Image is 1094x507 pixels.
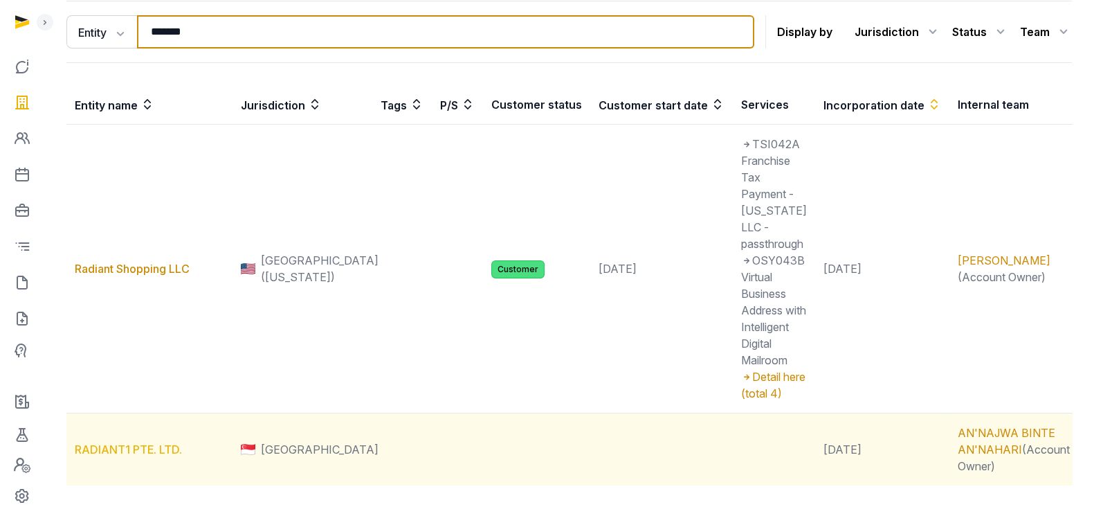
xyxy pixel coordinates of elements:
th: Internal team [949,85,1078,125]
div: Jurisdiction [855,21,941,43]
button: Entity [66,15,137,48]
span: [GEOGRAPHIC_DATA] ([US_STATE]) [261,252,379,285]
span: Customer [491,260,545,278]
th: Jurisdiction [233,85,372,125]
th: Tags [372,85,432,125]
th: Customer status [483,85,590,125]
th: Services [733,85,815,125]
a: Radiant Shopping LLC [75,262,190,276]
div: Team [1020,21,1072,43]
th: Incorporation date [815,85,949,125]
p: Display by [777,21,832,43]
a: AN'NAJWA BINTE AN'NAHARI [958,426,1055,456]
td: [DATE] [815,125,949,413]
td: [DATE] [590,125,733,413]
a: [PERSON_NAME] [958,254,1050,267]
div: (Account Owner) [958,252,1070,285]
div: (Account Owner) [958,425,1070,474]
td: [DATE] [815,413,949,486]
th: Customer start date [590,85,733,125]
div: Detail here (total 4) [741,368,807,402]
span: TSI042A Franchise Tax Payment - [US_STATE] LLC - passthrough [741,137,807,251]
th: Entity name [66,85,233,125]
th: P/S [432,85,483,125]
span: [GEOGRAPHIC_DATA] [261,441,379,458]
div: Status [952,21,1009,43]
a: RADIANT1 PTE. LTD. [75,443,182,456]
span: OSY043B Virtual Business Address with Intelligent Digital Mailroom [741,254,806,367]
